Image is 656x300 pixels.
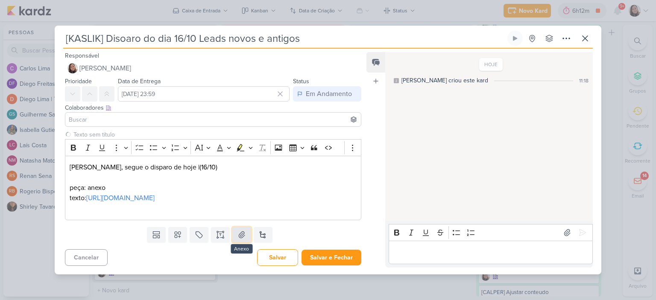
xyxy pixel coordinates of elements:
button: [PERSON_NAME] [65,61,361,76]
p: peça: anexo [70,183,357,193]
div: Colaboradores [65,103,361,112]
button: Salvar [257,249,298,266]
div: Editor editing area: main [389,241,593,264]
input: Kard Sem Título [63,31,506,46]
input: Select a date [118,86,290,102]
input: Buscar [67,114,359,125]
div: Anexo [231,244,252,253]
p: texto: [70,193,357,203]
img: Sharlene Khoury [67,63,78,73]
button: Salvar e Fechar [302,250,361,265]
input: Texto sem título [72,130,361,139]
label: Responsável [65,52,99,59]
div: Editor editing area: main [65,156,361,220]
label: Data de Entrega [118,78,161,85]
button: Cancelar [65,249,108,266]
p: [PERSON_NAME], segue o disparo de hoje |(16/10) [70,162,357,172]
div: Editor toolbar [65,139,361,156]
label: Status [293,78,309,85]
div: Ligar relógio [512,35,518,42]
span: [PERSON_NAME] [79,63,131,73]
label: Prioridade [65,78,92,85]
a: [URL][DOMAIN_NAME] [86,194,155,202]
button: Em Andamento [293,86,361,102]
div: Sharlene criou este kard [401,76,488,85]
div: Este log é visível à todos no kard [394,78,399,83]
div: Editor toolbar [389,224,593,241]
div: 11:18 [579,77,589,84]
div: Em Andamento [306,89,352,99]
